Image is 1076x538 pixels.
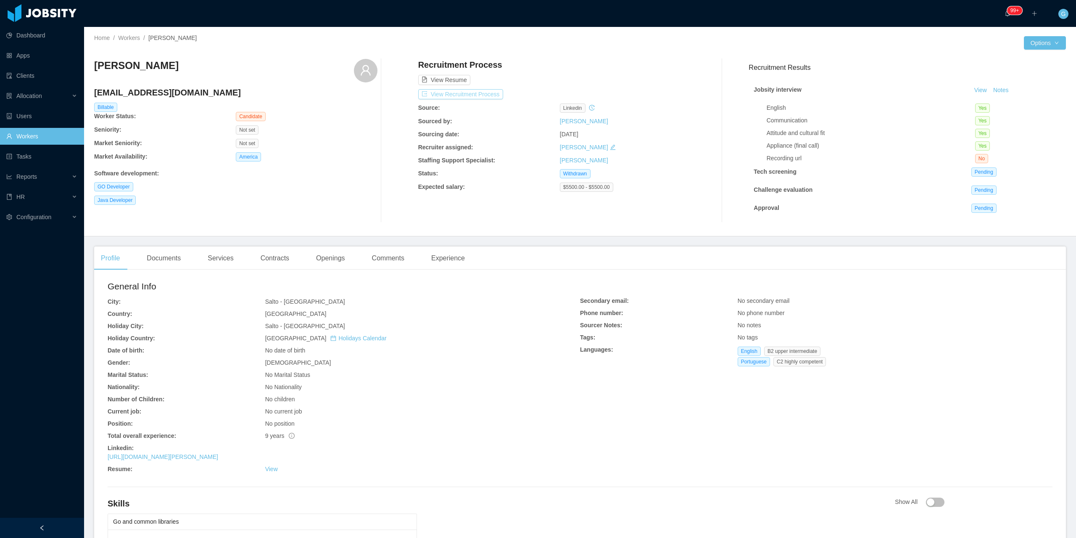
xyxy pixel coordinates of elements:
span: America [236,152,261,162]
span: Not set [236,125,258,135]
span: Not set [236,139,258,148]
b: Source: [418,104,440,111]
a: Workers [118,34,140,41]
h4: [EMAIL_ADDRESS][DOMAIN_NAME] [94,87,377,98]
span: No [975,154,988,163]
span: Pending [971,186,997,195]
span: C2 highly competent [773,357,826,366]
div: Communication [767,116,975,125]
b: Position: [108,420,133,427]
a: icon: userWorkers [6,128,77,145]
b: Tags: [580,334,595,341]
h4: Skills [108,498,895,509]
span: No Nationality [265,384,302,390]
b: Software development : [94,170,159,177]
h3: Recruitment Results [749,62,1066,73]
span: / [143,34,145,41]
b: Secondary email: [580,297,629,304]
b: Staffing Support Specialist: [418,157,496,164]
span: / [113,34,115,41]
b: Worker Status: [94,113,136,119]
div: Go and common libraries [113,514,411,530]
a: icon: calendarHolidays Calendar [330,335,386,342]
span: Portuguese [738,357,770,366]
span: Pending [971,167,997,177]
b: Marital Status: [108,371,148,378]
i: icon: solution [6,93,12,99]
i: icon: plus [1031,11,1037,16]
b: Status: [418,170,438,177]
i: icon: edit [610,144,616,150]
span: No date of birth [265,347,306,354]
span: GO Developer [94,182,133,191]
a: View [265,466,278,472]
span: Yes [975,141,990,151]
span: No current job [265,408,302,415]
i: icon: line-chart [6,174,12,180]
b: Resume: [108,466,132,472]
div: Openings [309,246,352,270]
button: icon: file-textView Resume [418,75,470,85]
div: Appliance (final call) [767,141,975,150]
strong: Tech screening [754,168,796,175]
span: Show All [895,498,944,505]
b: Recruiter assigned: [418,144,473,151]
span: [GEOGRAPHIC_DATA] [265,310,327,317]
div: Profile [94,246,127,270]
a: [PERSON_NAME] [560,157,608,164]
a: View [971,87,990,93]
span: Withdrawn [560,169,591,178]
div: Comments [365,246,411,270]
span: No children [265,396,295,403]
a: Home [94,34,110,41]
span: Billable [94,103,117,112]
b: Languages: [580,346,613,353]
a: icon: appstoreApps [6,47,77,64]
div: Contracts [254,246,296,270]
sup: 221 [1007,6,1022,15]
b: City: [108,298,121,305]
h3: [PERSON_NAME] [94,59,179,72]
b: Phone number: [580,310,623,316]
span: [PERSON_NAME] [148,34,197,41]
b: Market Availability: [94,153,148,160]
b: Gender: [108,359,130,366]
a: [PERSON_NAME] [560,118,608,125]
b: Seniority: [94,126,121,133]
div: Services [201,246,240,270]
a: icon: file-textView Resume [418,77,470,83]
b: Linkedin: [108,445,134,451]
b: Sourced by: [418,118,452,125]
span: No secondary email [738,297,790,304]
span: Salto - [GEOGRAPHIC_DATA] [265,298,345,305]
span: Yes [975,116,990,125]
i: icon: setting [6,214,12,220]
b: Sourcer Notes: [580,322,622,329]
div: Attitude and cultural fit [767,129,975,138]
b: Expected salary: [418,183,465,190]
a: icon: exportView Recruitment Process [418,91,503,98]
span: Yes [975,103,990,113]
div: English [767,103,975,112]
div: Experience [425,246,472,270]
strong: Approval [754,204,779,211]
a: icon: profileTasks [6,148,77,165]
span: No notes [738,322,761,329]
span: English [738,347,761,356]
span: No position [265,420,295,427]
span: info-circle [289,433,295,439]
a: icon: robotUsers [6,108,77,125]
b: Country: [108,310,132,317]
strong: Jobsity interview [754,86,802,93]
span: No phone number [738,310,785,316]
span: Yes [975,129,990,138]
a: icon: auditClients [6,67,77,84]
span: Java Developer [94,196,136,205]
b: Total overall experience: [108,432,176,439]
strong: Challenge evaluation [754,186,812,193]
span: [GEOGRAPHIC_DATA] [265,335,387,342]
b: Number of Children: [108,396,164,403]
span: Configuration [16,214,51,220]
button: Optionsicon: down [1024,36,1066,50]
b: Holiday Country: [108,335,155,342]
